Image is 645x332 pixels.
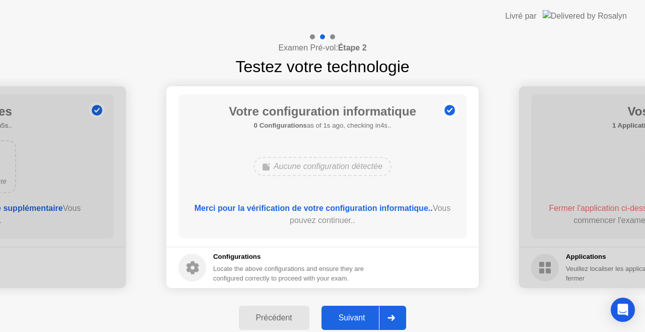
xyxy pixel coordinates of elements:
b: Étape 2 [338,43,367,52]
h4: Examen Pré-vol: [278,42,366,54]
h5: Configurations [213,252,366,262]
b: Merci pour la vérification de votre configuration informatique.. [195,204,433,212]
b: 0 Configurations [254,122,307,129]
button: Suivant [321,306,407,330]
div: Open Intercom Messenger [611,298,635,322]
div: Livré par [505,10,537,22]
button: Précédent [239,306,309,330]
div: Locate the above configurations and ensure they are configured correctly to proceed with your exam. [213,264,366,283]
div: Suivant [325,313,379,322]
h1: Votre configuration informatique [229,102,416,121]
img: Delivered by Rosalyn [543,10,627,22]
h5: as of 1s ago, checking in4s.. [229,121,416,131]
div: Précédent [242,313,306,322]
h1: Testez votre technologie [235,54,409,79]
div: Aucune configuration détectée [253,157,392,176]
div: Vous pouvez continuer.. [193,202,453,227]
